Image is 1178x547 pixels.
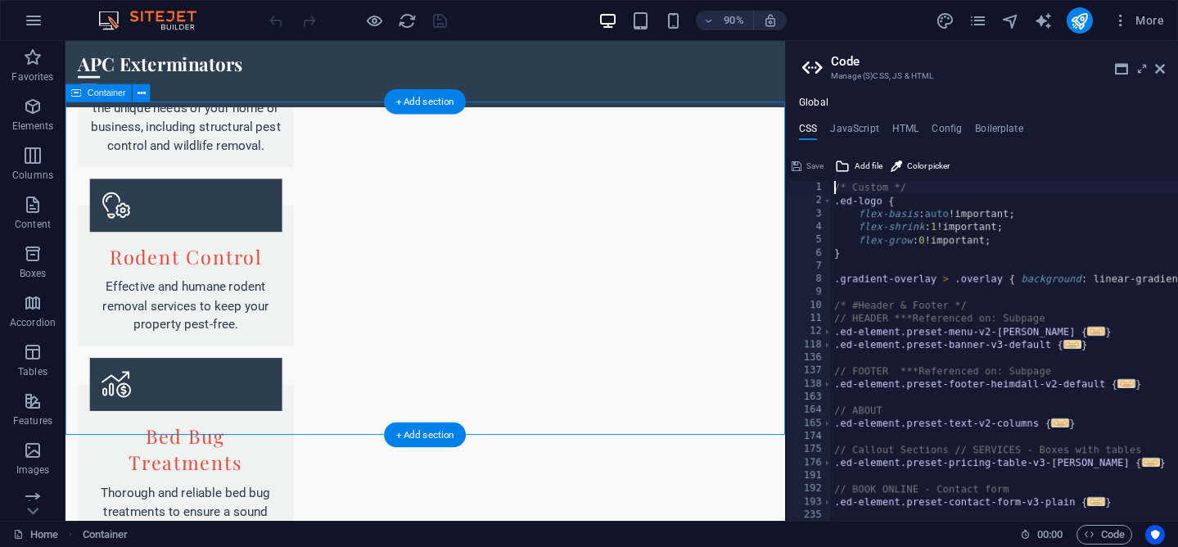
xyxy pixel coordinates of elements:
h2: Code [831,54,1165,69]
div: 174 [787,430,833,443]
button: Usercentrics [1145,525,1165,545]
h6: 90% [720,11,747,30]
div: 5 [787,233,833,246]
span: : [1049,528,1051,540]
button: Add file [833,156,885,176]
p: Images [16,463,50,477]
button: navigator [1001,11,1021,30]
span: ... [1051,418,1069,427]
span: 00 00 [1037,525,1063,545]
div: 137 [787,364,833,377]
h4: HTML [892,123,919,141]
div: 8 [787,273,833,286]
nav: breadcrumb [83,525,129,545]
div: + Add section [385,423,467,448]
button: Code [1076,525,1132,545]
img: Editor Logo [94,11,217,30]
button: More [1106,7,1171,34]
span: ... [1063,340,1081,349]
div: 7 [787,260,833,273]
span: Container [88,89,126,98]
div: 2 [787,194,833,207]
i: Publish [1070,11,1089,30]
button: Color picker [888,156,952,176]
div: 136 [787,351,833,364]
h6: Session time [1020,525,1063,545]
button: 90% [696,11,754,30]
p: Boxes [20,267,47,280]
div: 175 [787,443,833,456]
div: 138 [787,377,833,391]
p: Columns [12,169,53,182]
div: 9 [787,286,833,299]
span: Add file [855,156,882,176]
div: 1 [787,181,833,194]
div: + Add section [385,90,467,115]
div: 6 [787,246,833,260]
i: AI Writer [1034,11,1053,30]
h4: JavaScript [830,123,878,141]
i: Pages (Ctrl+Alt+S) [968,11,987,30]
span: Color picker [907,156,950,176]
div: 193 [787,495,833,509]
div: 235 [787,509,833,522]
button: reload [397,11,417,30]
h4: Config [932,123,962,141]
div: 12 [787,325,833,338]
h4: Global [799,97,828,110]
i: Reload page [398,11,417,30]
span: Click to select. Double-click to edit [83,525,129,545]
i: Design (Ctrl+Alt+Y) [936,11,955,30]
div: 163 [787,391,833,404]
div: 176 [787,456,833,469]
h4: CSS [799,123,817,141]
div: 165 [787,417,833,430]
a: Click to cancel selection. Double-click to open Pages [13,525,58,545]
h4: Boilerplate [975,123,1023,141]
p: Features [13,414,52,427]
button: design [936,11,955,30]
span: ... [1087,497,1105,506]
p: Content [15,218,51,231]
div: 10 [787,299,833,312]
i: Navigator [1001,11,1020,30]
div: 118 [787,338,833,351]
button: pages [968,11,988,30]
p: Elements [12,120,54,133]
i: On resize automatically adjust zoom level to fit chosen device. [763,13,778,28]
p: Favorites [11,70,53,84]
button: publish [1067,7,1093,34]
span: ... [1087,327,1105,336]
div: 3 [787,207,833,220]
div: 11 [787,312,833,325]
h3: Manage (S)CSS, JS & HTML [831,69,1132,84]
span: ... [1142,458,1160,467]
div: 4 [787,220,833,233]
p: Tables [18,365,47,378]
p: Accordion [10,316,56,329]
span: Code [1084,525,1125,545]
div: 192 [787,482,833,495]
div: 164 [787,404,833,417]
button: text_generator [1034,11,1054,30]
span: More [1113,12,1164,29]
button: Click here to leave preview mode and continue editing [364,11,384,30]
span: ... [1117,379,1135,388]
div: 191 [787,469,833,482]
